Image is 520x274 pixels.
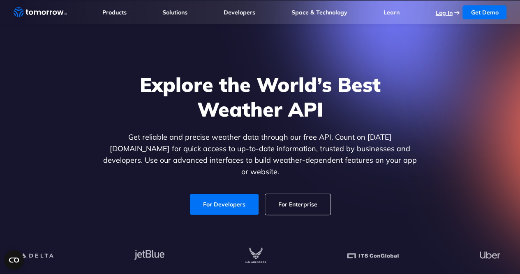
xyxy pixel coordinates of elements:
[4,250,24,270] button: Open CMP widget
[462,5,506,19] a: Get Demo
[291,9,347,16] a: Space & Technology
[190,194,259,215] a: For Developers
[162,9,187,16] a: Solutions
[102,9,127,16] a: Products
[265,194,330,215] a: For Enterprise
[102,72,419,122] h1: Explore the World’s Best Weather API
[384,9,400,16] a: Learn
[435,9,452,16] a: Log In
[102,131,419,178] p: Get reliable and precise weather data through our free API. Count on [DATE][DOMAIN_NAME] for quic...
[224,9,255,16] a: Developers
[14,6,67,19] a: Home link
